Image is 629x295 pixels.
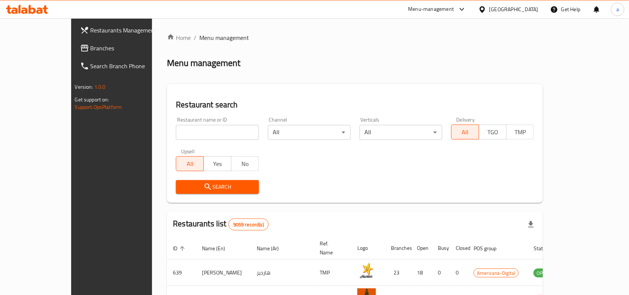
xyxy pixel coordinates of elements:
span: Americana-Digital [474,269,518,277]
th: Logo [351,237,385,260]
span: All [455,127,476,138]
div: Total records count [228,219,269,230]
h2: Restaurant search [176,99,534,110]
div: Menu-management [408,5,454,14]
a: Search Branch Phone [74,57,176,75]
div: All [268,125,351,140]
td: هارديز [251,260,314,286]
button: All [176,156,204,171]
span: Ref. Name [320,239,342,257]
div: OPEN [534,269,552,277]
span: 9059 record(s) [229,221,268,228]
span: Get support on: [75,95,109,104]
img: Hardee's [357,262,376,280]
span: Search [182,182,253,192]
span: ID [173,244,187,253]
a: Branches [74,39,176,57]
div: All [360,125,442,140]
span: TMP [510,127,531,138]
li: / [194,33,196,42]
td: [PERSON_NAME] [196,260,251,286]
th: Open [411,237,432,260]
th: Closed [450,237,468,260]
span: Status [534,244,558,253]
th: Branches [385,237,411,260]
input: Search for restaurant name or ID.. [176,125,259,140]
h2: Restaurants list [173,218,269,230]
button: TGO [479,125,507,139]
span: Restaurants Management [91,26,170,35]
button: Search [176,180,259,194]
button: No [231,156,259,171]
a: Restaurants Management [74,21,176,39]
td: 639 [167,260,196,286]
span: Branches [91,44,170,53]
span: No [234,159,256,169]
span: TGO [482,127,504,138]
button: Yes [203,156,231,171]
span: Search Branch Phone [91,62,170,70]
span: Name (Ar) [257,244,288,253]
span: POS group [474,244,506,253]
h2: Menu management [167,57,240,69]
div: Export file [522,216,540,233]
td: 23 [385,260,411,286]
div: [GEOGRAPHIC_DATA] [489,5,538,13]
label: Upsell [181,149,195,154]
a: Home [167,33,191,42]
td: 0 [450,260,468,286]
span: 1.0.0 [94,82,106,92]
span: Menu management [199,33,249,42]
button: All [451,125,479,139]
span: Name (En) [202,244,235,253]
nav: breadcrumb [167,33,543,42]
label: Delivery [456,117,475,122]
td: 0 [432,260,450,286]
span: Yes [207,159,228,169]
span: Version: [75,82,93,92]
th: Busy [432,237,450,260]
span: a [616,5,619,13]
td: TMP [314,260,351,286]
span: All [179,159,201,169]
button: TMP [506,125,534,139]
td: 18 [411,260,432,286]
a: Support.OpsPlatform [75,102,122,112]
span: OPEN [534,269,552,277]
